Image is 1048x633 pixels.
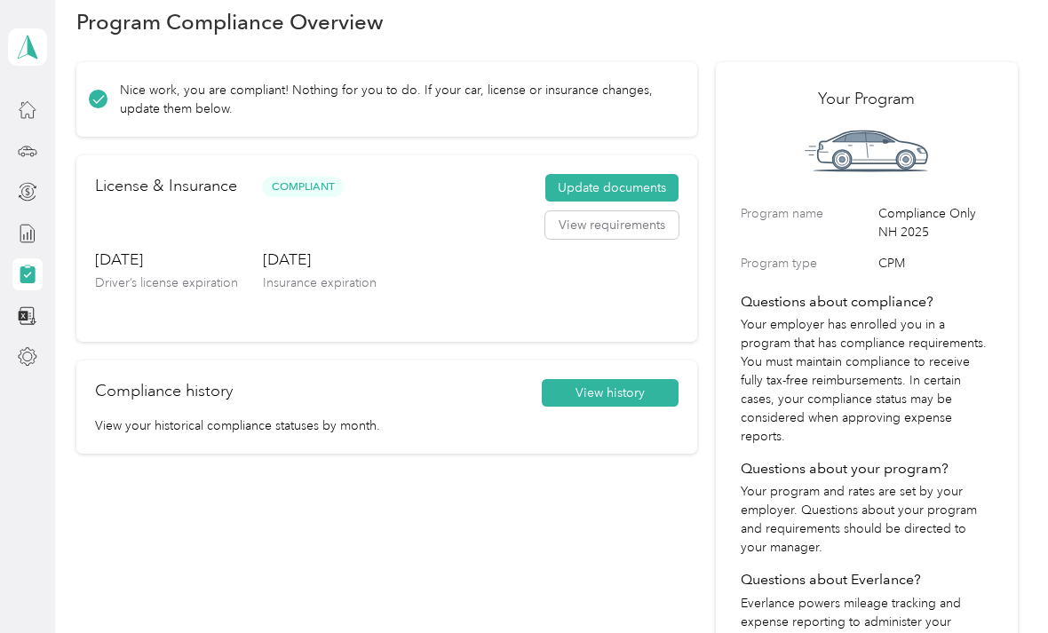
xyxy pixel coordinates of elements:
button: View requirements [545,211,679,240]
p: Your program and rates are set by your employer. Questions about your program and requirements sh... [741,482,992,557]
iframe: Everlance-gr Chat Button Frame [949,534,1048,633]
label: Program type [741,254,872,273]
h3: [DATE] [263,249,377,271]
h2: License & Insurance [95,174,237,198]
h3: [DATE] [95,249,238,271]
h4: Questions about Everlance? [741,569,992,590]
span: CPM [878,254,992,273]
label: Program name [741,204,872,241]
button: View history [542,379,679,407]
h4: Questions about your program? [741,458,992,479]
p: Your employer has enrolled you in a program that has compliance requirements. You must maintain c... [741,315,992,446]
p: View your historical compliance statuses by month. [95,416,679,435]
p: Driver’s license expiration [95,273,238,292]
h2: Your Program [741,87,992,111]
p: Insurance expiration [263,273,377,292]
h1: Program Compliance Overview [76,12,384,31]
p: Nice work, you are compliant! Nothing for you to do. If your car, license or insurance changes, u... [120,81,672,118]
span: Compliance Only NH 2025 [878,204,992,241]
button: Update documents [545,174,679,202]
h4: Questions about compliance? [741,291,992,313]
span: Compliant [262,177,344,197]
h2: Compliance history [95,379,233,403]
